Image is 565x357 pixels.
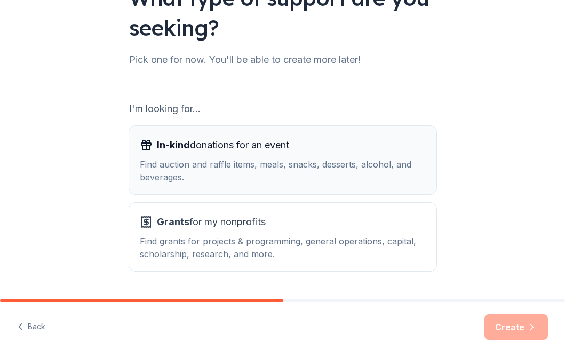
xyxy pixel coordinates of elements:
[157,216,189,227] span: Grants
[157,213,266,231] span: for my nonprofits
[140,158,426,184] div: Find auction and raffle items, meals, snacks, desserts, alcohol, and beverages.
[129,203,436,271] button: Grantsfor my nonprofitsFind grants for projects & programming, general operations, capital, schol...
[17,316,45,338] button: Back
[129,126,436,194] button: In-kinddonations for an eventFind auction and raffle items, meals, snacks, desserts, alcohol, and...
[140,235,426,260] div: Find grants for projects & programming, general operations, capital, scholarship, research, and m...
[129,100,436,117] div: I'm looking for...
[157,137,289,154] span: donations for an event
[129,51,436,68] div: Pick one for now. You'll be able to create more later!
[157,139,190,150] span: In-kind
